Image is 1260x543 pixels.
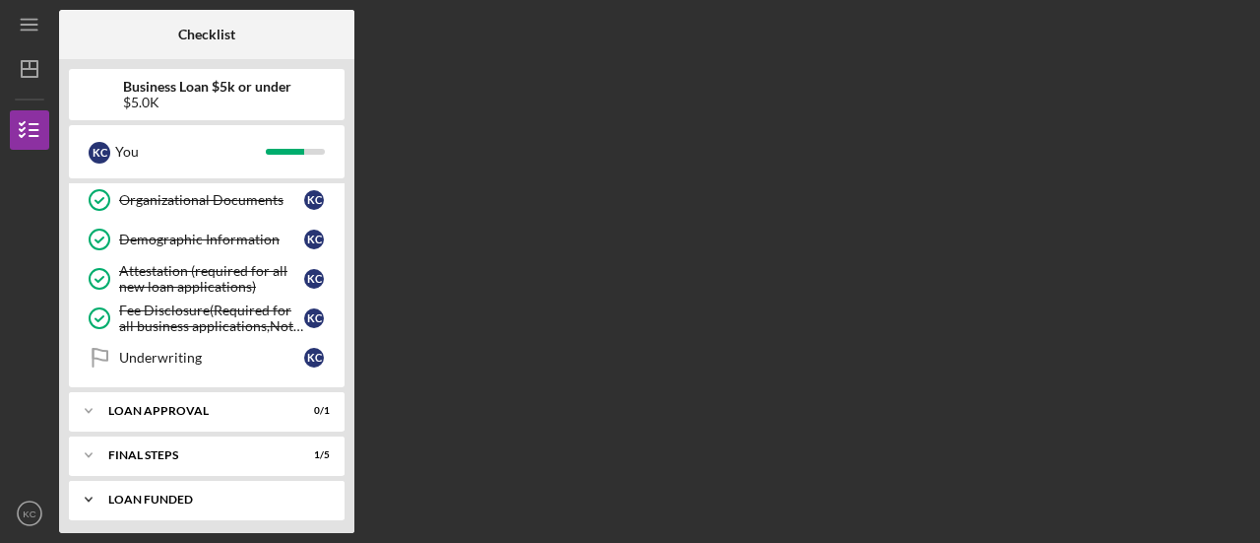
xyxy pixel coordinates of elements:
[178,27,235,42] b: Checklist
[23,509,35,519] text: KC
[123,79,291,95] b: Business Loan $5k or under
[123,95,291,110] div: $5.0K
[119,192,304,208] div: Organizational Documents
[79,299,335,338] a: Fee Disclosure(Required for all business applications,Not needed for Contractor loans)KC
[119,263,304,295] div: Attestation (required for all new loan applications)
[119,303,304,334] div: Fee Disclosure(Required for all business applications,Not needed for Contractor loans)
[294,449,330,461] div: 1 / 5
[119,232,304,247] div: Demographic Information
[79,338,335,377] a: UnderwritingKC
[89,142,110,164] div: K C
[115,135,266,169] div: You
[304,190,324,210] div: K C
[108,405,281,417] div: Loan Approval
[79,220,335,259] a: Demographic InformationKC
[304,230,324,249] div: K C
[119,350,304,366] div: Underwriting
[304,348,324,368] div: K C
[304,308,324,328] div: K C
[108,494,320,506] div: LOAN FUNDED
[79,180,335,220] a: Organizational DocumentsKC
[79,259,335,299] a: Attestation (required for all new loan applications)KC
[10,494,49,533] button: KC
[304,269,324,289] div: K C
[108,449,281,461] div: Final Steps
[294,405,330,417] div: 0 / 1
